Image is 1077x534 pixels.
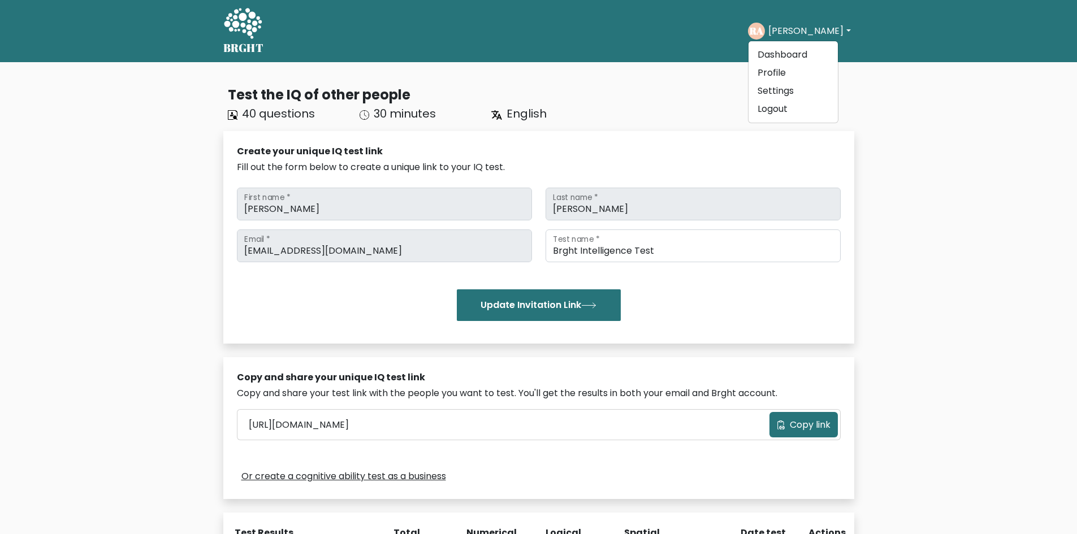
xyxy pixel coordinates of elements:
input: Email [237,229,532,262]
div: Test the IQ of other people [228,85,854,105]
a: Dashboard [749,46,838,64]
input: Last name [546,188,841,220]
span: 40 questions [242,106,315,121]
a: BRGHT [223,5,264,58]
h5: BRGHT [223,41,264,55]
a: Or create a cognitive ability test as a business [241,470,446,483]
div: Fill out the form below to create a unique link to your IQ test. [237,160,841,174]
span: 30 minutes [374,106,436,121]
button: Update Invitation Link [457,289,621,321]
a: Logout [749,100,838,118]
a: Settings [749,82,838,100]
button: Copy link [769,412,838,437]
div: Copy and share your test link with the people you want to test. You'll get the results in both yo... [237,387,841,400]
input: Test name [546,229,841,262]
button: [PERSON_NAME] [765,24,854,38]
a: Profile [749,64,838,82]
input: First name [237,188,532,220]
span: English [507,106,547,121]
div: Copy and share your unique IQ test link [237,371,841,384]
text: RA [749,24,763,37]
div: Create your unique IQ test link [237,145,841,158]
span: Copy link [790,418,831,432]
